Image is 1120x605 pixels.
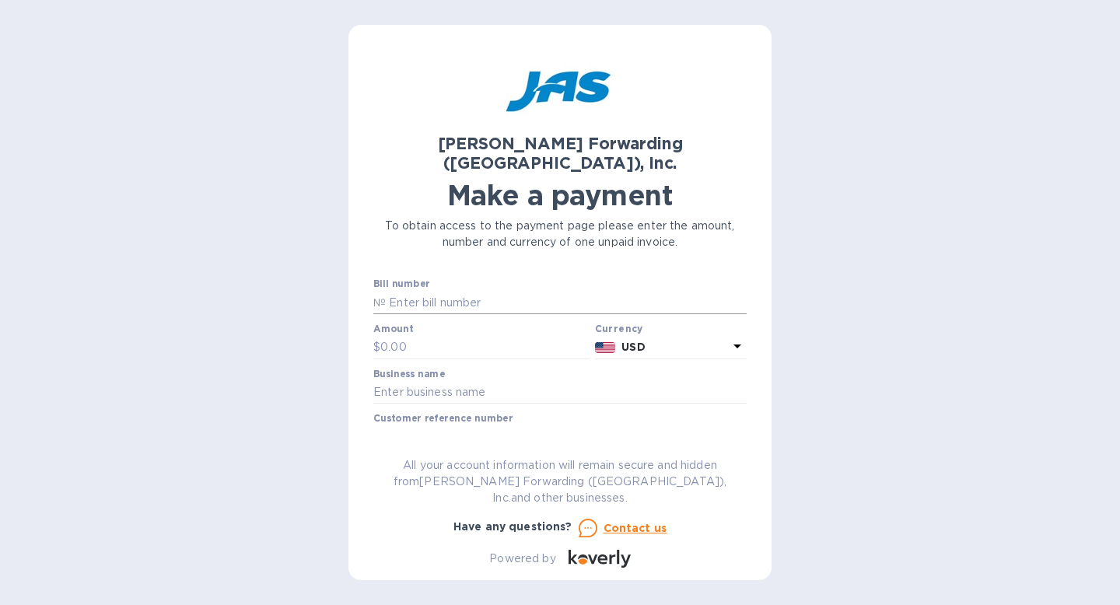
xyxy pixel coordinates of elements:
p: Powered by [489,551,555,567]
input: Enter customer reference number [373,425,747,449]
u: Contact us [604,522,667,534]
b: USD [621,341,645,353]
p: All your account information will remain secure and hidden from [PERSON_NAME] Forwarding ([GEOGRA... [373,457,747,506]
input: 0.00 [380,336,589,359]
b: Have any questions? [453,520,572,533]
label: Bill number [373,280,429,289]
p: To obtain access to the payment page please enter the amount, number and currency of one unpaid i... [373,218,747,250]
img: USD [595,342,616,353]
input: Enter bill number [386,291,747,314]
p: $ [373,339,380,355]
h1: Make a payment [373,179,747,212]
label: Amount [373,324,413,334]
input: Enter business name [373,381,747,404]
b: [PERSON_NAME] Forwarding ([GEOGRAPHIC_DATA]), Inc. [438,134,683,173]
b: Currency [595,323,643,334]
label: Business name [373,369,445,379]
p: № [373,295,386,311]
label: Customer reference number [373,414,513,424]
